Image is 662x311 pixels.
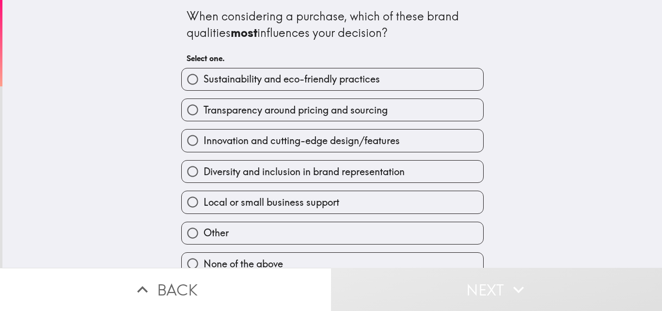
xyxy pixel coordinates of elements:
[204,196,339,209] span: Local or small business support
[182,191,483,213] button: Local or small business support
[182,253,483,275] button: None of the above
[204,103,388,117] span: Transparency around pricing and sourcing
[204,226,229,240] span: Other
[182,161,483,182] button: Diversity and inclusion in brand representation
[331,268,662,311] button: Next
[231,25,257,40] b: most
[204,72,380,86] span: Sustainability and eco-friendly practices
[182,68,483,90] button: Sustainability and eco-friendly practices
[182,222,483,244] button: Other
[204,134,400,147] span: Innovation and cutting-edge design/features
[182,130,483,151] button: Innovation and cutting-edge design/features
[204,165,405,179] span: Diversity and inclusion in brand representation
[182,99,483,121] button: Transparency around pricing and sourcing
[187,53,478,64] h6: Select one.
[187,8,478,41] div: When considering a purchase, which of these brand qualities influences your decision?
[204,257,283,271] span: None of the above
